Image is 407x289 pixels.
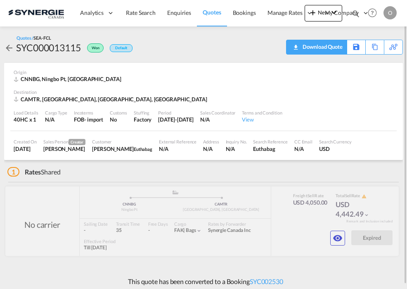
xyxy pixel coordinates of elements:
[330,231,345,246] button: icon-eye
[347,40,365,54] div: Save As Template
[4,43,14,53] md-icon: icon-arrow-left
[14,145,37,153] div: 9 Jul 2025
[203,139,219,145] div: Address
[158,110,194,116] div: Period
[226,139,247,145] div: Inquiry No.
[110,110,127,116] div: Customs
[134,116,151,123] div: Factory Stuffing
[167,9,191,16] span: Enquiries
[92,45,102,53] span: Won
[84,116,103,123] div: - import
[319,145,352,153] div: USD
[291,41,301,48] md-icon: icon-download
[7,167,61,177] div: Shared
[16,41,81,54] div: SYC000013115
[7,167,19,177] span: 1
[92,139,152,145] div: Customer
[14,110,38,116] div: Load Details
[242,110,282,116] div: Terms and Condition
[110,44,133,52] div: Default
[325,9,359,17] span: My Company
[301,40,343,53] div: Download Quote
[294,145,312,153] div: N/A
[291,40,343,53] div: Quote PDF is not available at this time
[159,145,196,153] div: N/A
[159,139,196,145] div: External Reference
[17,35,51,41] div: Quotes /SEA-FCL
[233,9,256,16] span: Bookings
[92,145,152,153] div: Melanie Brunet
[253,139,287,145] div: Search Reference
[253,145,287,153] div: Euthabag
[14,75,123,83] div: CNNBG, Ningbo Pt, Asia Pacific
[226,145,247,153] div: N/A
[383,6,397,19] div: O
[203,145,219,153] div: N/A
[14,116,38,123] div: 40HC x 1
[14,139,37,145] div: Created On
[43,139,85,145] div: Sales Person
[14,96,209,103] div: CAMTR, Montreal, QC, Americas
[25,168,41,176] span: Rates
[45,116,67,123] div: N/A
[69,139,85,145] span: Creator
[134,110,151,116] div: Stuffing
[203,9,221,16] span: Quotes
[110,116,127,123] div: No
[242,116,282,123] div: View
[43,145,85,153] div: Karen Mercier
[294,139,312,145] div: CC Email
[74,110,103,116] div: Incoterms
[14,69,393,75] div: Origin
[8,4,64,22] img: 1f56c880d42311ef80fc7dca854c8e59.png
[200,110,235,116] div: Sales Coordinator
[134,146,152,152] span: Euthabag
[250,277,283,285] a: SYC002530
[267,9,303,17] span: Manage Rates
[291,40,343,53] div: Download Quote
[124,277,283,286] p: This quote has been converted to a Booking
[21,76,121,82] span: CNNBG, Ningbo Pt, [GEOGRAPHIC_DATA]
[319,139,352,145] div: Search Currency
[333,233,343,243] md-icon: icon-eye
[81,41,106,54] div: Won
[126,9,156,16] span: Rate Search
[158,116,194,123] div: 14 Jul 2025
[14,89,393,95] div: Destination
[33,35,51,41] span: SEA-FCL
[4,41,16,54] div: icon-arrow-left
[200,116,235,123] div: N/A
[80,9,104,17] span: Analytics
[45,110,67,116] div: Cargo Type
[74,116,84,123] div: FOB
